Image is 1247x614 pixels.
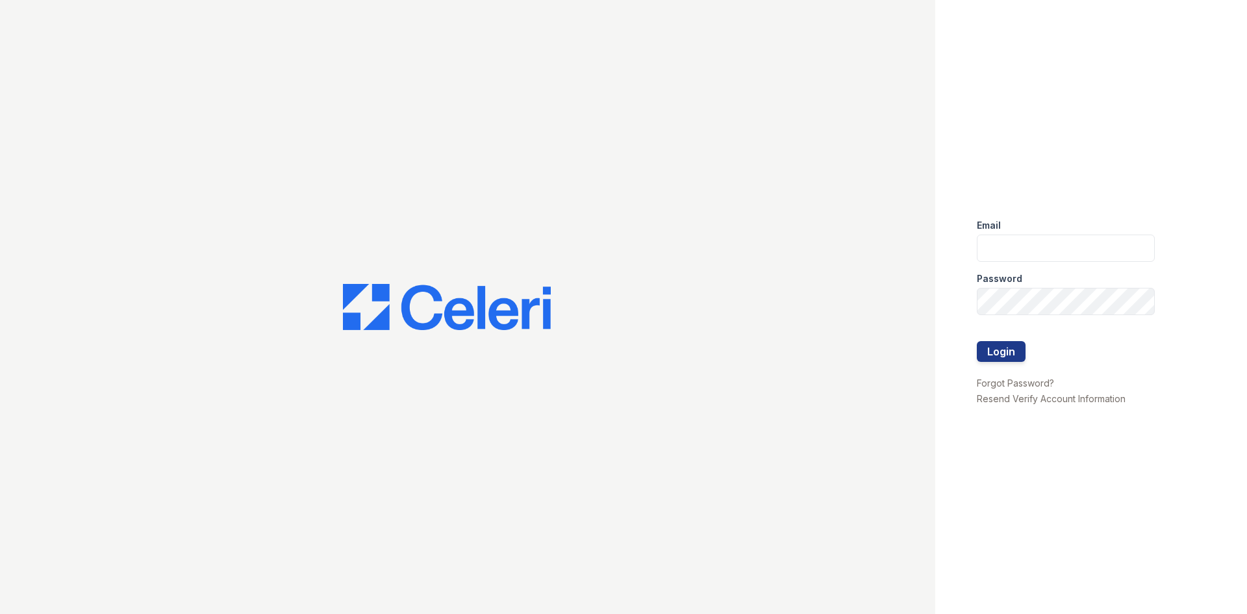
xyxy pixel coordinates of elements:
[343,284,551,331] img: CE_Logo_Blue-a8612792a0a2168367f1c8372b55b34899dd931a85d93a1a3d3e32e68fde9ad4.png
[977,341,1026,362] button: Login
[977,393,1126,404] a: Resend Verify Account Information
[977,377,1054,389] a: Forgot Password?
[977,272,1022,285] label: Password
[977,219,1001,232] label: Email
